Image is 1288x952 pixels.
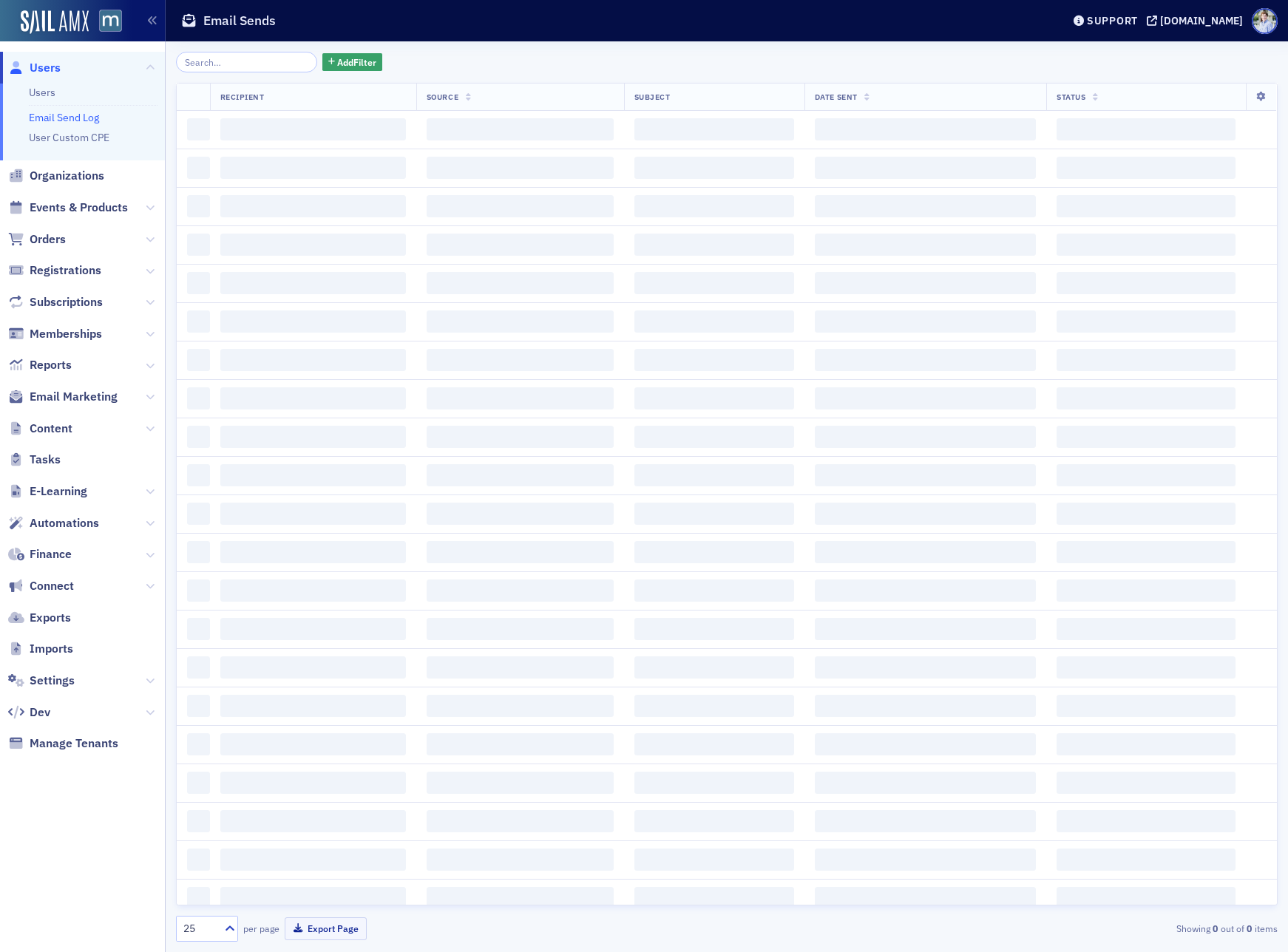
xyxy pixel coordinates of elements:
[1057,349,1236,371] span: ‌
[634,579,794,602] span: ‌
[427,426,614,448] span: ‌
[815,464,1036,486] span: ‌
[220,887,406,909] span: ‌
[187,234,210,256] span: ‌
[634,157,794,179] span: ‌
[187,579,210,602] span: ‌
[815,92,858,102] span: Date Sent
[1160,14,1243,27] div: [DOMAIN_NAME]
[220,772,406,794] span: ‌
[815,310,1036,333] span: ‌
[1057,887,1236,909] span: ‌
[8,231,66,248] a: Orders
[187,695,210,717] span: ‌
[187,772,210,794] span: ‌
[220,387,406,409] span: ‌
[187,157,210,179] span: ‌
[815,234,1036,256] span: ‌
[187,310,210,333] span: ‌
[187,349,210,371] span: ‌
[337,55,376,69] span: Add Filter
[29,131,109,144] a: User Custom CPE
[1057,618,1236,640] span: ‌
[187,733,210,755] span: ‌
[815,272,1036,294] span: ‌
[220,656,406,679] span: ‌
[1057,464,1236,486] span: ‌
[427,656,614,679] span: ‌
[1057,195,1236,217] span: ‌
[1057,118,1236,140] span: ‌
[99,10,122,33] img: SailAMX
[8,546,72,562] a: Finance
[30,294,103,310] span: Subscriptions
[187,618,210,640] span: ‌
[1057,92,1085,102] span: Status
[8,421,72,437] a: Content
[815,387,1036,409] span: ‌
[427,810,614,832] span: ‌
[187,118,210,140] span: ‌
[634,656,794,679] span: ‌
[187,272,210,294] span: ‌
[30,735,118,752] span: Manage Tenants
[176,52,317,72] input: Search…
[8,389,118,405] a: Email Marketing
[815,618,1036,640] span: ‌
[30,200,128,216] span: Events & Products
[1057,272,1236,294] span: ‌
[1057,157,1236,179] span: ‌
[427,234,614,256] span: ‌
[8,357,72,373] a: Reports
[815,887,1036,909] span: ‌
[8,200,128,216] a: Events & Products
[815,349,1036,371] span: ‌
[634,195,794,217] span: ‌
[427,118,614,140] span: ‌
[634,426,794,448] span: ‌
[634,272,794,294] span: ‌
[8,704,50,721] a: Dev
[8,735,118,752] a: Manage Tenants
[634,772,794,794] span: ‌
[1057,503,1236,525] span: ‌
[815,157,1036,179] span: ‌
[427,349,614,371] span: ‌
[815,810,1036,832] span: ‌
[427,772,614,794] span: ‌
[8,641,73,657] a: Imports
[8,60,61,76] a: Users
[427,695,614,717] span: ‌
[220,118,406,140] span: ‌
[21,10,89,34] img: SailAMX
[187,887,210,909] span: ‌
[1057,695,1236,717] span: ‌
[1057,387,1236,409] span: ‌
[1057,310,1236,333] span: ‌
[203,12,276,30] h1: Email Sends
[220,195,406,217] span: ‌
[427,618,614,640] span: ‌
[634,503,794,525] span: ‌
[89,10,122,35] a: View Homepage
[1057,656,1236,679] span: ‌
[8,610,71,626] a: Exports
[815,118,1036,140] span: ‌
[183,921,216,936] div: 25
[30,515,99,531] span: Automations
[427,157,614,179] span: ‌
[1244,922,1255,935] strong: 0
[634,695,794,717] span: ‌
[634,810,794,832] span: ‌
[8,483,87,500] a: E-Learning
[427,272,614,294] span: ‌
[187,503,210,525] span: ‌
[187,541,210,563] span: ‌
[220,810,406,832] span: ‌
[187,464,210,486] span: ‌
[220,272,406,294] span: ‌
[634,733,794,755] span: ‌
[1057,772,1236,794] span: ‌
[815,195,1036,217] span: ‌
[815,503,1036,525] span: ‌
